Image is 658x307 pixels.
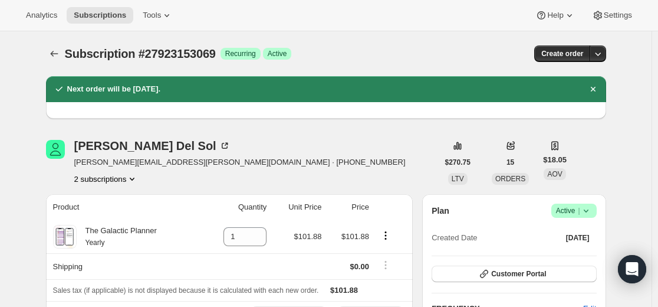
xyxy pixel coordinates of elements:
span: Active [268,49,287,58]
span: Subscriptions [74,11,126,20]
span: Sales tax (if applicable) is not displayed because it is calculated with each new order. [53,286,319,295]
span: Settings [604,11,632,20]
span: Tools [143,11,161,20]
h2: Next order will be [DATE]. [67,83,161,95]
th: Product [46,194,202,220]
span: Created Date [432,232,477,244]
button: Subscriptions [46,45,62,62]
button: Create order [534,45,590,62]
span: $101.88 [341,232,369,241]
span: [PERSON_NAME][EMAIL_ADDRESS][PERSON_NAME][DOMAIN_NAME] · [PHONE_NUMBER] [74,156,406,168]
span: $18.05 [543,154,567,166]
button: Product actions [74,173,139,185]
span: LTV [452,175,464,183]
button: Customer Portal [432,266,596,282]
img: product img [54,225,75,249]
span: AOV [547,170,562,178]
button: Settings [585,7,639,24]
button: Dismiss notification [585,81,601,97]
span: $101.88 [330,286,358,295]
span: 15 [506,158,514,167]
span: [DATE] [566,233,590,243]
span: Analytics [26,11,57,20]
span: ORDERS [495,175,525,183]
span: | [578,206,580,215]
span: Customer Portal [491,269,546,279]
button: Analytics [19,7,64,24]
span: Help [547,11,563,20]
button: 15 [499,154,521,171]
small: Yearly [85,239,105,247]
span: Brenda Del Sol [46,140,65,159]
button: $270.75 [438,154,478,171]
div: [PERSON_NAME] Del Sol [74,140,231,152]
span: $0.00 [350,262,369,271]
button: Subscriptions [67,7,133,24]
span: $270.75 [445,158,471,167]
span: Create order [541,49,583,58]
th: Shipping [46,253,202,279]
button: [DATE] [559,230,597,246]
h2: Plan [432,205,449,217]
th: Price [325,194,373,220]
th: Quantity [202,194,271,220]
span: Subscription #27923153069 [65,47,216,60]
div: Open Intercom Messenger [618,255,646,283]
button: Help [528,7,582,24]
button: Product actions [376,229,395,242]
th: Unit Price [270,194,325,220]
div: The Galactic Planner [77,225,157,249]
button: Shipping actions [376,259,395,272]
span: Recurring [225,49,256,58]
span: $101.88 [294,232,322,241]
button: Tools [136,7,180,24]
span: Active [556,205,592,217]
